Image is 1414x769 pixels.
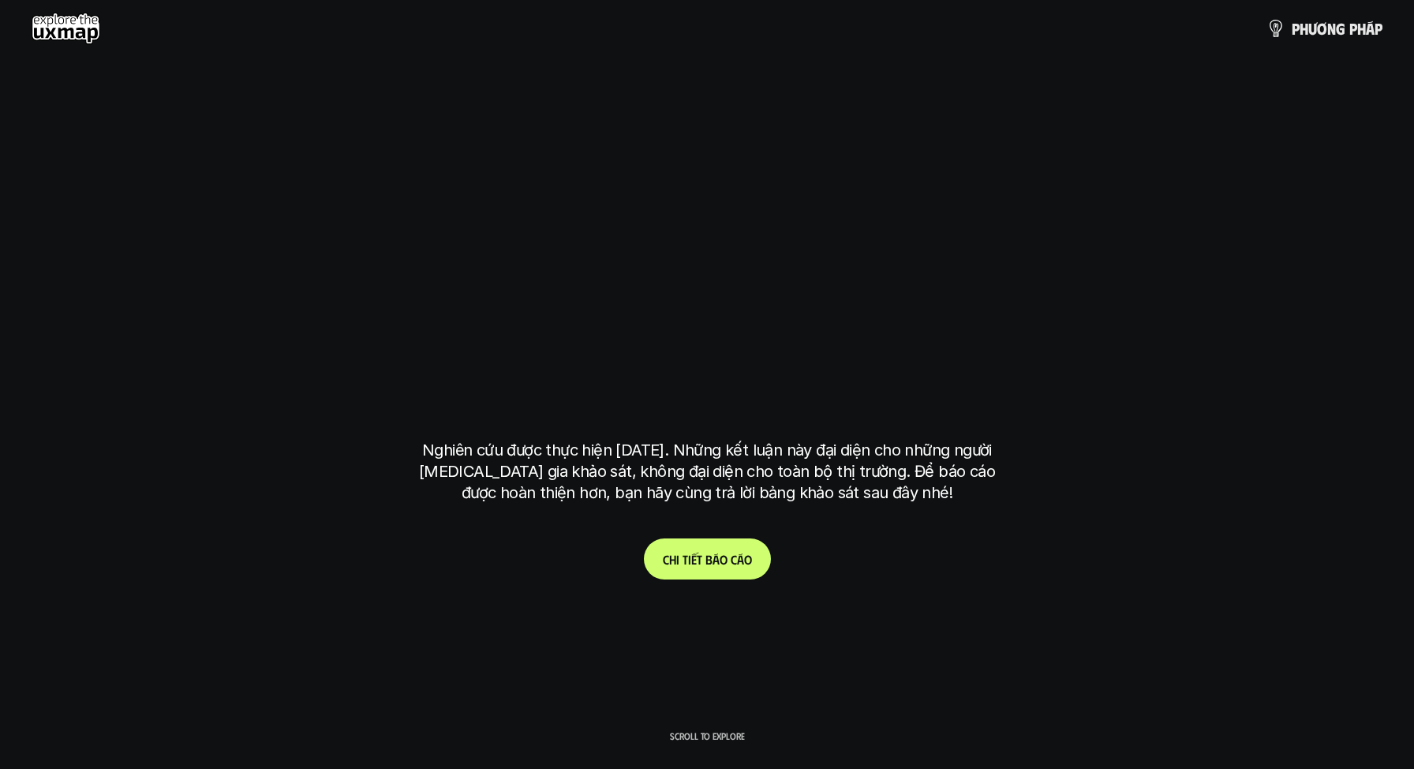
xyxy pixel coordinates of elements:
a: Chitiếtbáocáo [644,538,771,580]
span: c [731,552,737,567]
span: t [697,552,702,567]
span: á [1366,20,1375,37]
span: á [737,552,744,567]
h1: phạm vi công việc của [419,221,995,287]
span: p [1375,20,1382,37]
span: á [713,552,720,567]
span: h [669,552,676,567]
span: g [1336,20,1345,37]
a: phươngpháp [1266,13,1382,44]
span: h [1300,20,1308,37]
p: Nghiên cứu được thực hiện [DATE]. Những kết luận này đại diện cho những người [MEDICAL_DATA] gia ... [411,440,1003,504]
span: C [663,552,669,567]
span: p [1349,20,1357,37]
span: b [705,552,713,567]
h1: tại [GEOGRAPHIC_DATA] [426,346,989,412]
span: i [676,552,679,567]
span: ế [691,552,697,567]
span: ư [1308,20,1317,37]
span: ơ [1317,20,1327,37]
span: o [744,552,752,567]
h6: Kết quả nghiên cứu [653,189,772,208]
span: t [683,552,688,567]
span: o [720,552,728,567]
span: n [1327,20,1336,37]
p: Scroll to explore [670,730,745,741]
span: i [688,552,691,567]
span: h [1357,20,1366,37]
span: p [1292,20,1300,37]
